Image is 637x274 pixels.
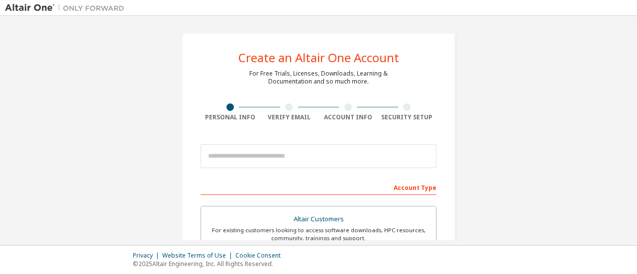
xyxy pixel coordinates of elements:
[249,70,388,86] div: For Free Trials, Licenses, Downloads, Learning & Documentation and so much more.
[162,252,235,260] div: Website Terms of Use
[318,113,378,121] div: Account Info
[133,252,162,260] div: Privacy
[133,260,287,268] p: © 2025 Altair Engineering, Inc. All Rights Reserved.
[238,52,399,64] div: Create an Altair One Account
[235,252,287,260] div: Cookie Consent
[207,212,430,226] div: Altair Customers
[201,113,260,121] div: Personal Info
[207,226,430,242] div: For existing customers looking to access software downloads, HPC resources, community, trainings ...
[5,3,129,13] img: Altair One
[378,113,437,121] div: Security Setup
[201,179,436,195] div: Account Type
[260,113,319,121] div: Verify Email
